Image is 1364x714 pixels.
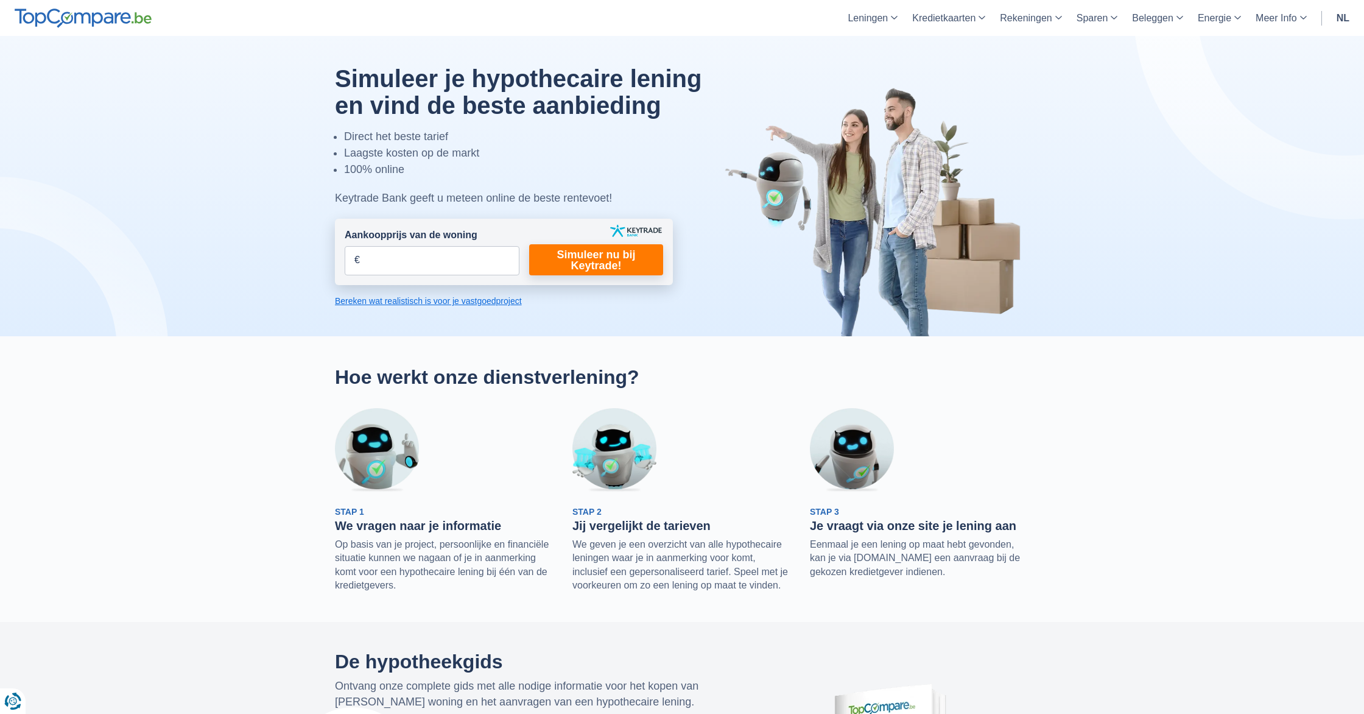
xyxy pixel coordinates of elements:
[572,518,792,533] h3: Jij vergelijkt de tarieven
[344,145,733,161] li: Laagste kosten op de markt
[15,9,152,28] img: TopCompare
[572,538,792,593] p: We geven je een overzicht van alle hypothecaire leningen waar je in aanmerking voor komt, inclusi...
[344,161,733,178] li: 100% online
[810,408,894,492] img: Stap 3
[529,244,663,275] a: Simuleer nu bij Keytrade!
[344,129,733,145] li: Direct het beste tarief
[335,679,733,710] p: Ontvang onze complete gids met alle nodige informatie voor het kopen van [PERSON_NAME] woning en ...
[572,408,656,492] img: Stap 2
[335,65,733,119] h1: Simuleer je hypothecaire lening en vind de beste aanbieding
[335,538,554,593] p: Op basis van je project, persoonlijke en financiële situatie kunnen we nagaan of je in aanmerking...
[335,190,733,207] div: Keytrade Bank geeft u meteen online de beste rentevoet!
[345,228,477,242] label: Aankoopprijs van de woning
[572,507,602,517] span: Stap 2
[335,366,1029,389] h2: Hoe werkt onze dienstverlening?
[335,295,673,307] a: Bereken wat realistisch is voor je vastgoedproject
[810,507,839,517] span: Stap 3
[810,518,1029,533] h3: Je vraagt via onze site je lening aan
[725,87,1029,336] img: image-hero
[610,225,662,237] img: keytrade
[335,408,419,492] img: Stap 1
[335,518,554,533] h3: We vragen naar je informatie
[335,651,733,673] h2: De hypotheekgids
[354,253,360,267] span: €
[810,538,1029,579] p: Eenmaal je een lening op maat hebt gevonden, kan je via [DOMAIN_NAME] een aanvraag bij de gekozen...
[335,507,364,517] span: Stap 1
